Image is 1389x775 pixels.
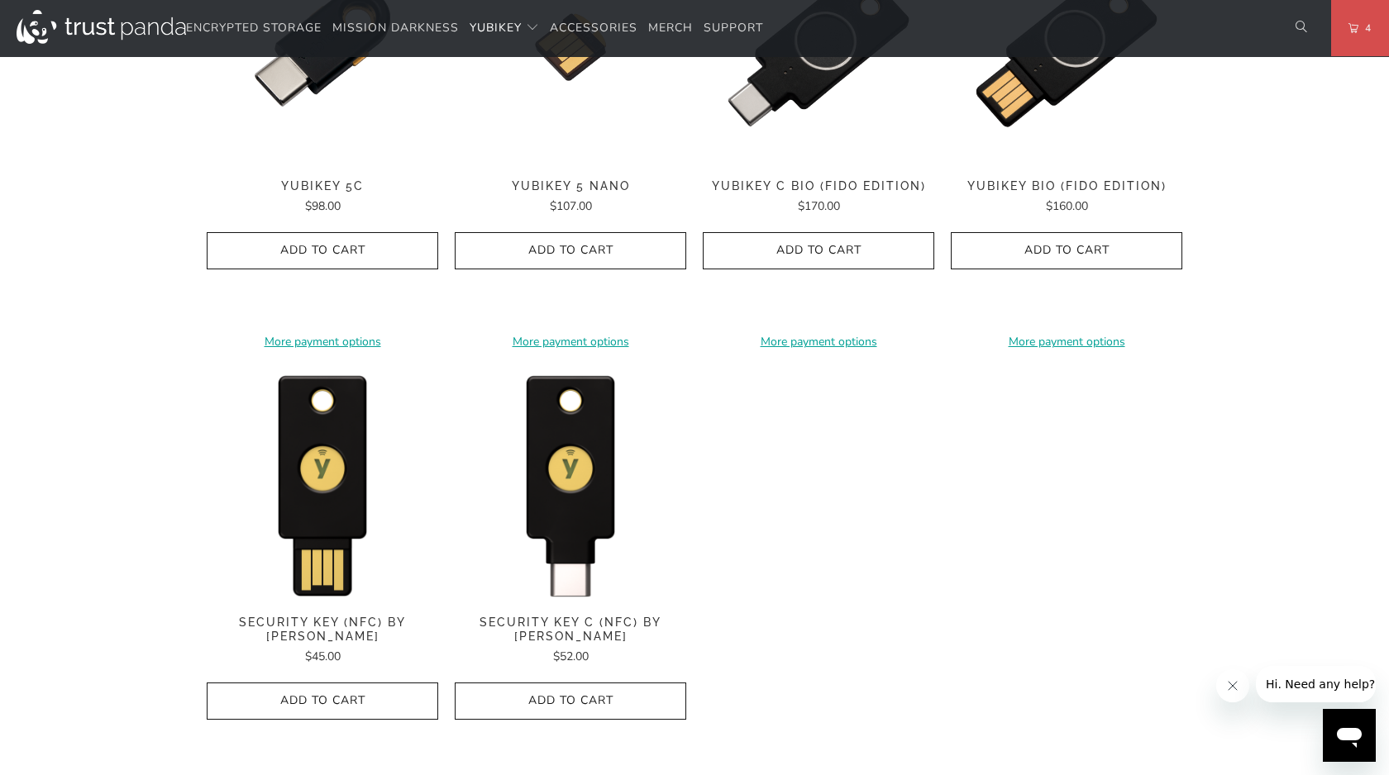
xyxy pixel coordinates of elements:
[951,232,1182,269] button: Add to Cart
[550,198,592,214] span: $107.00
[224,694,421,708] span: Add to Cart
[648,9,693,48] a: Merch
[550,20,637,36] span: Accessories
[703,232,934,269] button: Add to Cart
[17,10,186,44] img: Trust Panda Australia
[470,9,539,48] summary: YubiKey
[305,649,341,664] span: $45.00
[470,20,522,36] span: YubiKey
[186,9,763,48] nav: Translation missing: en.navigation.header.main_nav
[455,179,686,193] span: YubiKey 5 Nano
[798,198,840,214] span: $170.00
[472,244,669,258] span: Add to Cart
[553,649,589,664] span: $52.00
[951,179,1182,193] span: YubiKey Bio (FIDO Edition)
[720,244,917,258] span: Add to Cart
[207,616,438,666] a: Security Key (NFC) by [PERSON_NAME] $45.00
[186,9,322,48] a: Encrypted Storage
[455,682,686,720] button: Add to Cart
[1323,709,1376,762] iframe: Button to launch messaging window
[207,232,438,269] button: Add to Cart
[207,682,438,720] button: Add to Cart
[207,333,438,351] a: More payment options
[550,9,637,48] a: Accessories
[455,333,686,351] a: More payment options
[704,9,763,48] a: Support
[1216,669,1249,702] iframe: Close message
[1046,198,1088,214] span: $160.00
[968,244,1165,258] span: Add to Cart
[703,179,934,193] span: YubiKey C Bio (FIDO Edition)
[703,333,934,351] a: More payment options
[472,694,669,708] span: Add to Cart
[186,20,322,36] span: Encrypted Storage
[951,179,1182,216] a: YubiKey Bio (FIDO Edition) $160.00
[455,616,686,644] span: Security Key C (NFC) by [PERSON_NAME]
[207,368,438,599] img: Security Key (NFC) by Yubico - Trust Panda
[1358,19,1372,37] span: 4
[704,20,763,36] span: Support
[455,232,686,269] button: Add to Cart
[207,179,438,193] span: YubiKey 5C
[455,368,686,599] a: Security Key C (NFC) by Yubico - Trust Panda Security Key C (NFC) by Yubico - Trust Panda
[1256,666,1376,702] iframe: Message from company
[455,179,686,216] a: YubiKey 5 Nano $107.00
[207,368,438,599] a: Security Key (NFC) by Yubico - Trust Panda Security Key (NFC) by Yubico - Trust Panda
[207,179,438,216] a: YubiKey 5C $98.00
[207,616,438,644] span: Security Key (NFC) by [PERSON_NAME]
[703,179,934,216] a: YubiKey C Bio (FIDO Edition) $170.00
[332,20,459,36] span: Mission Darkness
[455,368,686,599] img: Security Key C (NFC) by Yubico - Trust Panda
[455,616,686,666] a: Security Key C (NFC) by [PERSON_NAME] $52.00
[648,20,693,36] span: Merch
[951,333,1182,351] a: More payment options
[305,198,341,214] span: $98.00
[224,244,421,258] span: Add to Cart
[332,9,459,48] a: Mission Darkness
